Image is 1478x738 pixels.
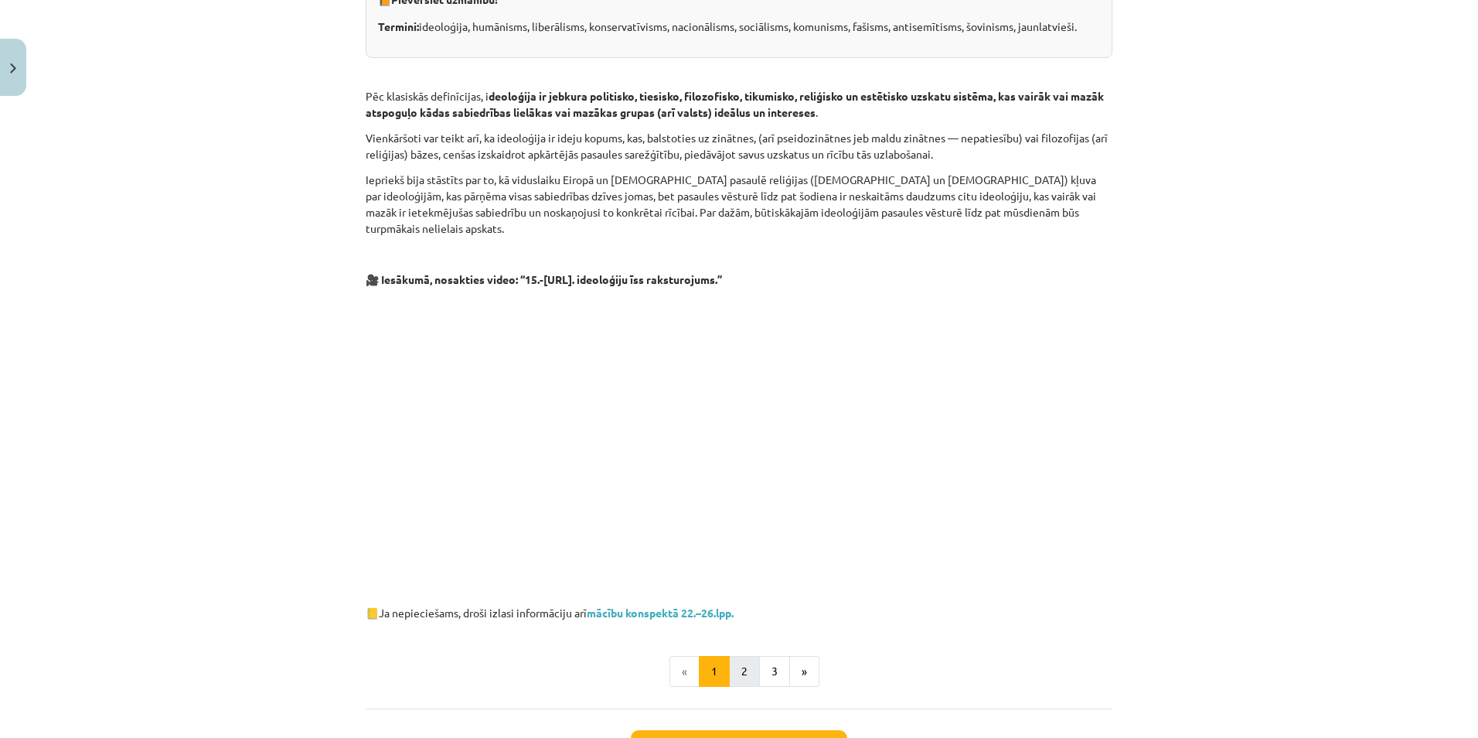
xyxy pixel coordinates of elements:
a: mācību konspektā 22.–26.lpp. [587,606,734,620]
button: 3 [759,656,790,687]
p: 🎥 [366,272,1112,288]
p: Iepriekš bija stāstīts par to, kā viduslaiku Eiropā un [DEMOGRAPHIC_DATA] pasaulē reliģijas ([DEM... [366,172,1112,237]
p: Ja nepieciešams, droši izlasi informāciju arī [366,589,1112,621]
nav: Page navigation example [366,656,1112,687]
b: Iesākumā, nosakties video: “15.-[URL]. ideoloģiju īss raksturojums.” [381,272,722,286]
strong: 📒 [366,606,379,620]
b: deoloģija ir jebkura politisko, tiesisko, filozofisko, tikumisko, reliģisko un estētisko uzskatu ... [366,89,1104,119]
strong: Termini: [378,19,419,33]
img: icon-close-lesson-0947bae3869378f0d4975bcd49f059093ad1ed9edebbc8119c70593378902aed.svg [10,63,16,73]
p: Vienkāršoti var teikt arī, ka ideoloģija ir ideju kopums, kas, balstoties uz zinātnes, (arī pseid... [366,130,1112,162]
p: ideoloģija, humānisms, liberālisms, konservatīvisms, nacionālisms, sociālisms, komunisms, fašisms... [378,19,1100,36]
button: 2 [729,656,760,687]
button: 1 [699,656,730,687]
button: » [789,656,819,687]
p: Pēc klasiskās definīcijas, i . [366,86,1112,121]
